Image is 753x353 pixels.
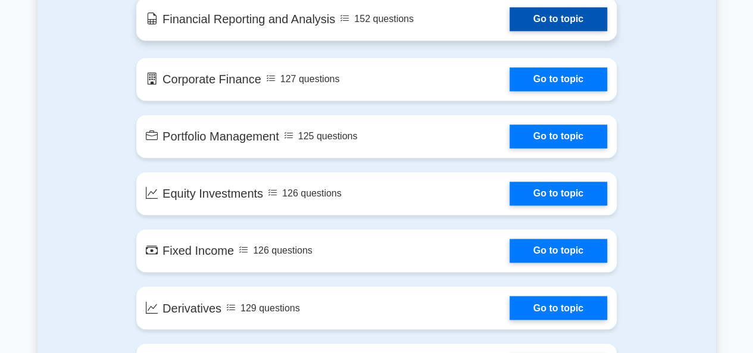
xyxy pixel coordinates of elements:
a: Go to topic [510,182,607,205]
a: Go to topic [510,67,607,91]
a: Go to topic [510,239,607,263]
a: Go to topic [510,124,607,148]
a: Go to topic [510,296,607,320]
a: Go to topic [510,7,607,31]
